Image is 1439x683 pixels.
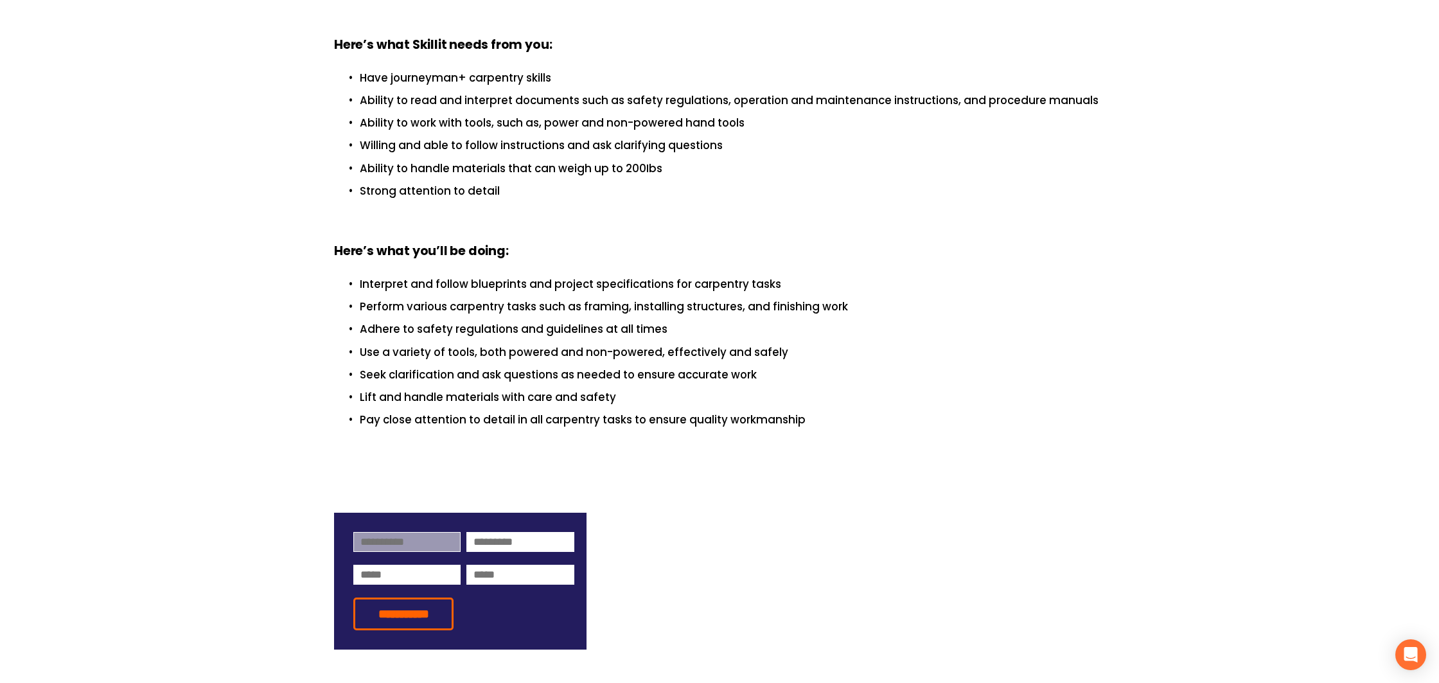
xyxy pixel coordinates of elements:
[360,411,1105,429] p: Pay close attention to detail in all carpentry tasks to ensure quality workmanship
[360,137,1105,154] p: Willing and able to follow instructions and ask clarifying questions
[360,366,1105,384] p: Seek clarification and ask questions as needed to ensure accurate work
[360,114,1105,132] p: Ability to work with tools, such as, power and non-powered hand tools
[360,276,1105,293] p: Interpret and follow blueprints and project specifications for carpentry tasks
[360,321,1105,338] p: Adhere to safety regulations and guidelines at all times
[360,298,1105,315] p: Perform various carpentry tasks such as framing, installing structures, and finishing work
[360,92,1105,109] p: Ability to read and interpret documents such as safety regulations, operation and maintenance ins...
[360,182,1105,200] p: Strong attention to detail
[334,36,552,53] strong: Here’s what Skillit needs from you:
[1395,639,1426,670] div: Open Intercom Messenger
[334,242,509,260] strong: Here’s what you’ll be doing:
[360,344,1105,361] p: Use a variety of tools, both powered and non-powered, effectively and safely
[360,389,1105,406] p: Lift and handle materials with care and safety
[360,160,1105,177] p: Ability to handle materials that can weigh up to 200Ibs
[360,69,1105,87] p: Have journeyman+ carpentry skills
